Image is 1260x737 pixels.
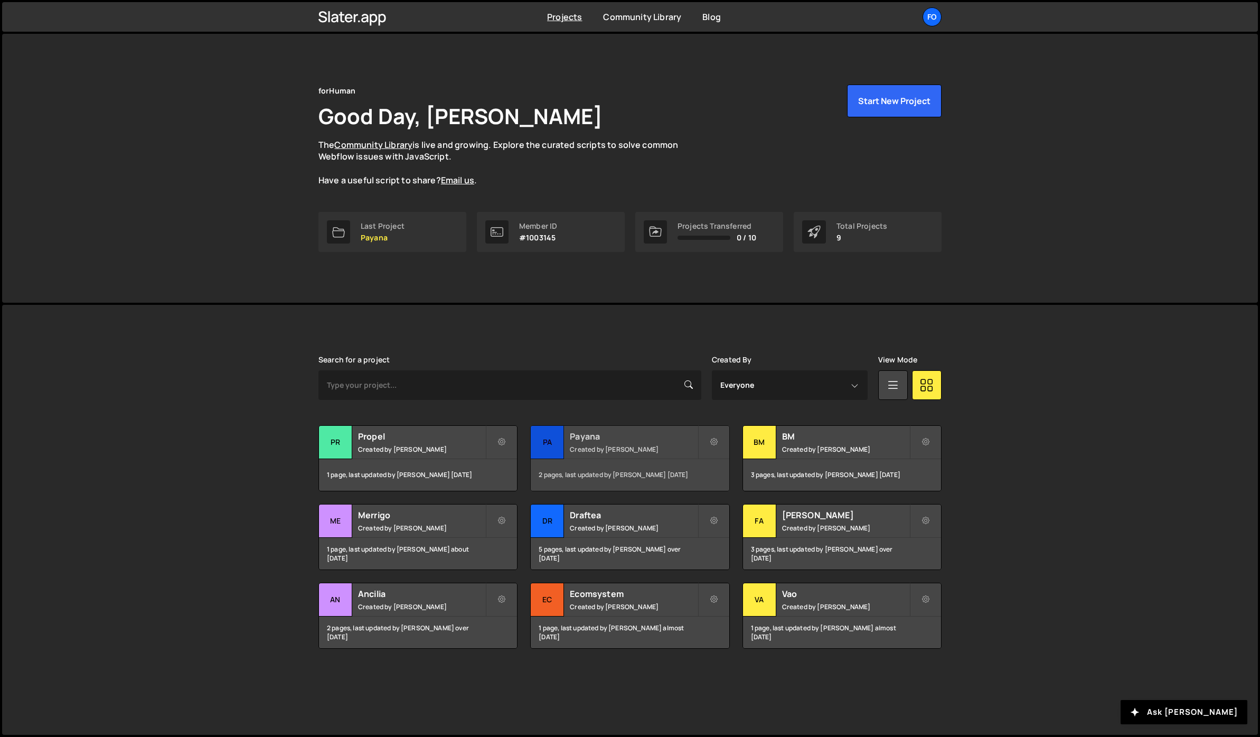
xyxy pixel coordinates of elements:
[678,222,756,230] div: Projects Transferred
[318,85,355,97] div: forHuman
[441,174,474,186] a: Email us
[519,222,557,230] div: Member ID
[318,356,390,364] label: Search for a project
[530,583,729,649] a: Ec Ecomsystem Created by [PERSON_NAME] 1 page, last updated by [PERSON_NAME] almost [DATE]
[318,212,466,252] a: Last Project Payana
[743,505,776,538] div: Fa
[878,356,917,364] label: View Mode
[782,445,909,454] small: Created by [PERSON_NAME]
[923,7,942,26] a: fo
[319,505,352,538] div: Me
[547,11,582,23] a: Projects
[319,426,352,459] div: Pr
[318,101,603,130] h1: Good Day, [PERSON_NAME]
[358,602,485,611] small: Created by [PERSON_NAME]
[358,588,485,600] h2: Ancilia
[318,504,518,570] a: Me Merrigo Created by [PERSON_NAME] 1 page, last updated by [PERSON_NAME] about [DATE]
[519,234,557,242] p: #1003145
[570,524,697,533] small: Created by [PERSON_NAME]
[318,370,701,400] input: Type your project...
[358,509,485,521] h2: Merrigo
[531,538,729,570] div: 5 pages, last updated by [PERSON_NAME] over [DATE]
[782,588,909,600] h2: Vao
[318,583,518,649] a: An Ancilia Created by [PERSON_NAME] 2 pages, last updated by [PERSON_NAME] over [DATE]
[358,445,485,454] small: Created by [PERSON_NAME]
[570,602,697,611] small: Created by [PERSON_NAME]
[570,588,697,600] h2: Ecomsystem
[743,617,941,648] div: 1 page, last updated by [PERSON_NAME] almost [DATE]
[782,524,909,533] small: Created by [PERSON_NAME]
[743,583,776,617] div: Va
[530,504,729,570] a: Dr Draftea Created by [PERSON_NAME] 5 pages, last updated by [PERSON_NAME] over [DATE]
[742,504,942,570] a: Fa [PERSON_NAME] Created by [PERSON_NAME] 3 pages, last updated by [PERSON_NAME] over [DATE]
[836,234,887,242] p: 9
[358,431,485,442] h2: Propel
[1121,700,1247,724] button: Ask [PERSON_NAME]
[836,222,887,230] div: Total Projects
[782,509,909,521] h2: [PERSON_NAME]
[334,139,412,151] a: Community Library
[742,583,942,649] a: Va Vao Created by [PERSON_NAME] 1 page, last updated by [PERSON_NAME] almost [DATE]
[531,583,564,617] div: Ec
[570,445,697,454] small: Created by [PERSON_NAME]
[319,617,517,648] div: 2 pages, last updated by [PERSON_NAME] over [DATE]
[318,425,518,491] a: Pr Propel Created by [PERSON_NAME] 1 page, last updated by [PERSON_NAME] [DATE]
[847,85,942,117] button: Start New Project
[737,234,756,242] span: 0 / 10
[742,425,942,491] a: BM BM Created by [PERSON_NAME] 3 pages, last updated by [PERSON_NAME] [DATE]
[531,459,729,491] div: 2 pages, last updated by [PERSON_NAME] [DATE]
[358,524,485,533] small: Created by [PERSON_NAME]
[782,431,909,442] h2: BM
[531,426,564,459] div: Pa
[702,11,721,23] a: Blog
[603,11,681,23] a: Community Library
[530,425,729,491] a: Pa Payana Created by [PERSON_NAME] 2 pages, last updated by [PERSON_NAME] [DATE]
[319,459,517,491] div: 1 page, last updated by [PERSON_NAME] [DATE]
[712,356,752,364] label: Created By
[782,602,909,611] small: Created by [PERSON_NAME]
[531,505,564,538] div: Dr
[319,583,352,617] div: An
[743,426,776,459] div: BM
[361,234,405,242] p: Payana
[318,139,699,186] p: The is live and growing. Explore the curated scripts to solve common Webflow issues with JavaScri...
[570,431,697,442] h2: Payana
[743,459,941,491] div: 3 pages, last updated by [PERSON_NAME] [DATE]
[743,538,941,570] div: 3 pages, last updated by [PERSON_NAME] over [DATE]
[319,538,517,570] div: 1 page, last updated by [PERSON_NAME] about [DATE]
[361,222,405,230] div: Last Project
[570,509,697,521] h2: Draftea
[531,617,729,648] div: 1 page, last updated by [PERSON_NAME] almost [DATE]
